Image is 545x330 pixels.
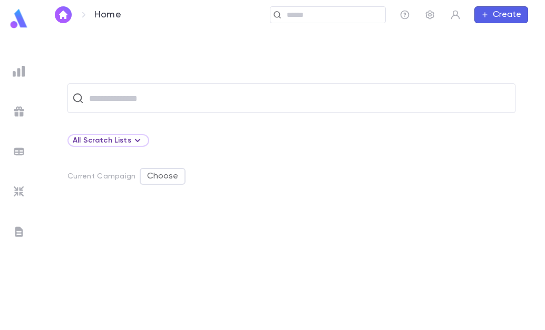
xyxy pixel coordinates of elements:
img: campaigns_grey.99e729a5f7ee94e3726e6486bddda8f1.svg [13,105,25,118]
img: reports_grey.c525e4749d1bce6a11f5fe2a8de1b229.svg [13,65,25,78]
p: Home [94,9,121,21]
div: All Scratch Lists [67,134,149,147]
p: Current Campaign [67,172,135,181]
img: home_white.a664292cf8c1dea59945f0da9f25487c.svg [57,11,70,19]
button: Create [474,6,528,23]
button: Choose [140,168,186,185]
img: logo [8,8,30,29]
img: letters_grey.7941b92b52307dd3b8a917253454ce1c.svg [13,225,25,238]
div: All Scratch Lists [73,134,144,147]
img: imports_grey.530a8a0e642e233f2baf0ef88e8c9fcb.svg [13,185,25,198]
img: batches_grey.339ca447c9d9533ef1741baa751efc33.svg [13,145,25,158]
